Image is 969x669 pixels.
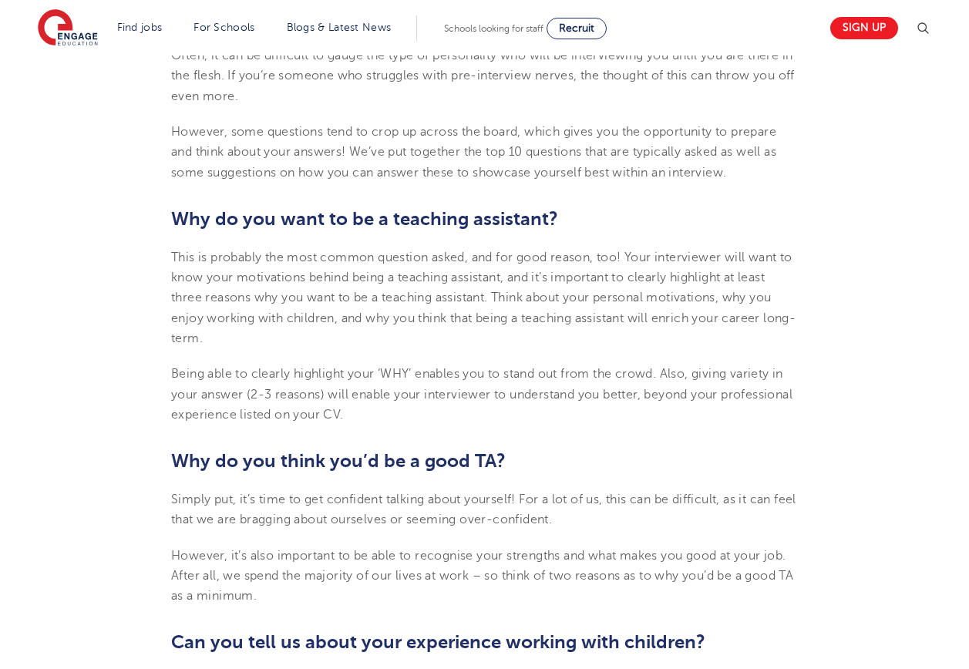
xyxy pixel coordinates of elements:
[171,122,798,183] p: However, some questions tend to crop up across the board, which gives you the opportunity to prep...
[171,450,506,472] b: Why do you think you’d be a good TA?
[559,22,594,34] span: Recruit
[444,23,543,34] span: Schools looking for staff
[171,367,792,422] span: Being able to clearly highlight your ‘WHY’ enables you to stand out from the crowd. Also, giving ...
[287,22,392,33] a: Blogs & Latest News
[171,208,558,230] b: Why do you want to be a teaching assistant?
[117,22,163,33] a: Find jobs
[171,549,793,603] span: However, it’s also important to be able to recognise your strengths and what makes you good at yo...
[171,45,798,106] p: Often, it can be difficult to gauge the type of personality who will be interviewing you until yo...
[830,17,898,39] a: Sign up
[193,22,254,33] a: For Schools
[171,493,796,526] span: Simply put, it’s time to get confident talking about yourself! For a lot of us, this can be diffi...
[171,631,705,653] b: Can you tell us about your experience working with children?
[38,9,98,48] img: Engage Education
[171,250,796,345] span: This is probably the most common question asked, and for good reason, too! Your interviewer will ...
[547,18,607,39] a: Recruit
